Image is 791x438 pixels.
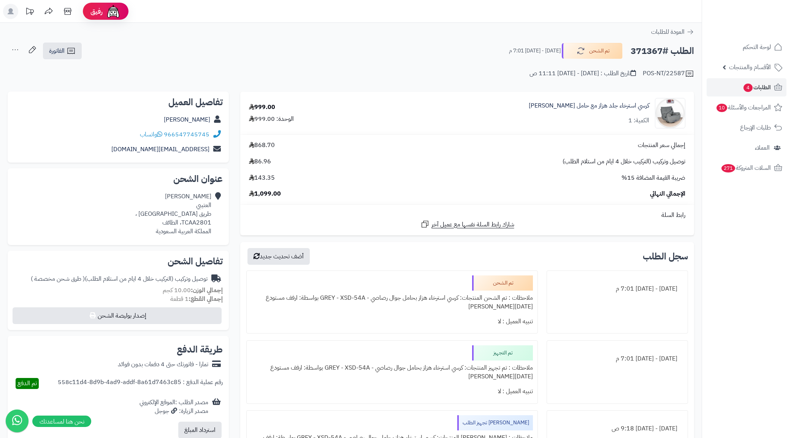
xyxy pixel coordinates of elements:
[472,345,533,361] div: تم التجهيز
[243,211,691,220] div: رابط السلة
[707,139,786,157] a: العملاء
[163,286,223,295] small: 10.00 كجم
[707,159,786,177] a: السلات المتروكة271
[431,220,514,229] span: شارك رابط السلة نفسها مع عميل آخر
[716,102,771,113] span: المراجعات والأسئلة
[743,42,771,52] span: لوحة التحكم
[651,27,685,36] span: العودة للطلبات
[31,274,85,283] span: ( طرق شحن مخصصة )
[509,47,561,55] small: [DATE] - [DATE] 7:01 م
[43,43,82,59] a: الفاتورة
[631,43,694,59] h2: الطلب #371367
[729,62,771,73] span: الأقسام والمنتجات
[177,345,223,354] h2: طريقة الدفع
[49,46,65,55] span: الفاتورة
[118,360,208,369] div: تمارا - فاتورتك حتى 4 دفعات بدون فوائد
[140,130,162,139] a: واتساب
[457,415,533,430] div: [PERSON_NAME] تجهيز الطلب
[628,116,649,125] div: الكمية: 1
[716,104,727,112] span: 10
[743,84,753,92] span: 4
[707,78,786,96] a: الطلبات4
[420,220,514,229] a: شارك رابط السلة نفسها مع عميل آخر
[740,122,771,133] span: طلبات الإرجاع
[472,275,533,291] div: تم الشحن
[251,314,533,329] div: تنبيه العميل : لا
[164,115,210,124] a: [PERSON_NAME]
[247,248,310,265] button: أضف تحديث جديد
[249,157,271,166] span: 86.96
[13,307,222,324] button: إصدار بوليصة الشحن
[721,163,771,173] span: السلات المتروكة
[651,27,694,36] a: العودة للطلبات
[552,421,683,436] div: [DATE] - [DATE] 9:18 ص
[552,281,683,296] div: [DATE] - [DATE] 7:01 م
[14,174,223,183] h2: عنوان الشحن
[707,38,786,56] a: لوحة التحكم
[249,174,275,182] span: 143.35
[707,98,786,117] a: المراجعات والأسئلة10
[58,378,223,389] div: رقم عملية الدفع : 558c11d4-8d9b-4ad9-addf-8a61d7463c85
[739,19,784,35] img: logo-2.png
[529,69,636,78] div: تاريخ الطلب : [DATE] - [DATE] 11:11 ص
[135,192,211,236] div: [PERSON_NAME] العتيبي طريق [GEOGRAPHIC_DATA] ، TCAA2801، الطائف المملكة العربية السعودية
[106,4,121,19] img: ai-face.png
[650,190,685,198] span: الإجمالي النهائي
[251,361,533,384] div: ملاحظات : تم تجهيز المنتجات: كرسي استرخاء هزاز بحامل جوال رصاصي - GREY - XSD-54A بواسطة: ارفف مست...
[529,101,649,110] a: كرسي استرخاء جلد هزاز مع حامل [PERSON_NAME]
[17,379,37,388] span: تم الدفع
[14,257,223,266] h2: تفاصيل الشحن
[743,82,771,93] span: الطلبات
[31,275,208,283] div: توصيل وتركيب (التركيب خلال 4 ايام من استلام الطلب)
[643,69,694,78] div: POS-NT/22587
[164,130,209,139] a: 966547745745
[111,145,209,154] a: [EMAIL_ADDRESS][DOMAIN_NAME]
[562,43,623,59] button: تم الشحن
[638,141,685,150] span: إجمالي سعر المنتجات
[249,190,281,198] span: 1,099.00
[655,98,685,128] img: 1747318686-1-90x90.jpg
[643,252,688,261] h3: سجل الطلب
[721,164,735,172] span: 271
[563,157,685,166] span: توصيل وتركيب (التركيب خلال 4 ايام من استلام الطلب)
[139,398,208,416] div: مصدر الطلب :الموقع الإلكتروني
[139,407,208,416] div: مصدر الزيارة: جوجل
[251,384,533,399] div: تنبيه العميل : لا
[755,142,770,153] span: العملاء
[189,294,223,304] strong: إجمالي القطع:
[621,174,685,182] span: ضريبة القيمة المضافة 15%
[14,98,223,107] h2: تفاصيل العميل
[191,286,223,295] strong: إجمالي الوزن:
[707,119,786,137] a: طلبات الإرجاع
[249,141,275,150] span: 868.70
[249,103,275,112] div: 999.00
[251,291,533,314] div: ملاحظات : تم الشحن المنتجات: كرسي استرخاء هزاز بحامل جوال رصاصي - GREY - XSD-54A بواسطة: ارفف مست...
[90,7,103,16] span: رفيق
[20,4,39,21] a: تحديثات المنصة
[552,351,683,366] div: [DATE] - [DATE] 7:01 م
[249,115,294,123] div: الوحدة: 999.00
[170,294,223,304] small: 1 قطعة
